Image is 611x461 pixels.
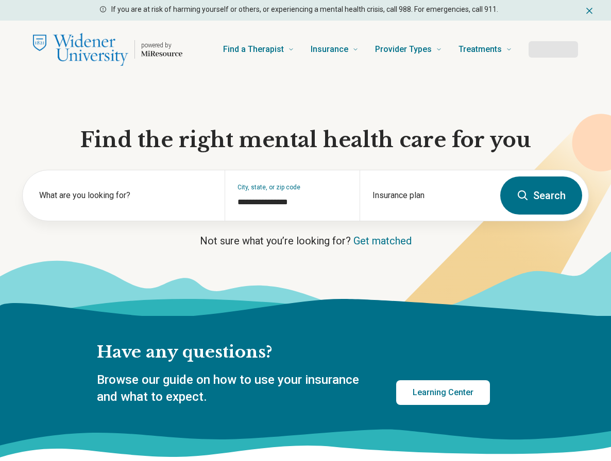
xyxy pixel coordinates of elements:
[111,4,498,15] p: If you are at risk of harming yourself or others, or experiencing a mental health crisis, call 98...
[22,234,589,248] p: Not sure what you’re looking for?
[311,29,359,70] a: Insurance
[584,4,595,16] button: Dismiss
[459,29,512,70] a: Treatments
[97,371,371,406] p: Browse our guide on how to use your insurance and what to expect.
[97,342,490,363] h2: Have any questions?
[223,42,284,57] span: Find a Therapist
[500,176,582,215] button: Search
[459,42,502,57] span: Treatments
[39,189,212,202] label: What are you looking for?
[396,380,490,405] a: Learning Center
[311,42,348,57] span: Insurance
[375,29,442,70] a: Provider Types
[375,42,432,57] span: Provider Types
[353,235,412,247] a: Get matched
[223,29,294,70] a: Find a Therapist
[22,127,589,153] h1: Find the right mental health care for you
[141,41,182,49] p: powered by
[33,33,182,66] a: Home page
